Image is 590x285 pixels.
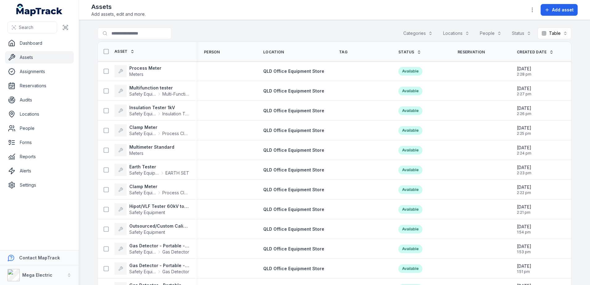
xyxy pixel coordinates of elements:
[263,50,284,55] span: Location
[129,72,143,77] span: Meters
[517,105,531,116] time: 07/08/2025, 2:26:22 pm
[398,106,422,115] div: Available
[517,105,531,111] span: [DATE]
[517,125,531,136] time: 07/08/2025, 2:25:24 pm
[114,223,189,235] a: Outsourced/Custom CalibrationSafety Equipment
[517,72,531,77] span: 2:28 pm
[5,136,74,149] a: Forms
[517,224,531,230] span: [DATE]
[129,203,189,209] strong: Hipot/VLF Tester 60kV to 150kV^
[129,190,156,196] span: Safety Equipment
[517,184,531,190] span: [DATE]
[91,11,146,17] span: Add assets, edit and more.
[263,206,324,213] a: QLD Office Equipment Store
[5,94,74,106] a: Audits
[508,27,535,39] button: Status
[19,255,60,260] strong: Contact MapTrack
[517,224,531,235] time: 07/08/2025, 1:54:21 pm
[114,49,135,54] a: Asset
[263,68,324,74] span: QLD Office Equipment Store
[129,85,189,91] strong: Multifunction tester
[398,264,422,273] div: Available
[5,65,74,78] a: Assignments
[517,204,531,215] time: 07/08/2025, 2:21:30 pm
[129,144,174,150] strong: Multimeter Standard
[263,108,324,114] a: QLD Office Equipment Store
[541,4,578,16] button: Add asset
[129,269,156,275] span: Safety Equipment
[517,85,531,92] span: [DATE]
[517,250,531,254] span: 1:53 pm
[263,187,324,193] a: QLD Office Equipment Store
[114,243,189,255] a: Gas Detector - Portable - 4 GasSafety EquipmentGas Detector
[517,263,531,269] span: [DATE]
[263,127,324,134] a: QLD Office Equipment Store
[517,243,531,254] time: 07/08/2025, 1:53:09 pm
[114,203,189,216] a: Hipot/VLF Tester 60kV to 150kV^Safety Equipment
[129,164,189,170] strong: Earth Tester
[114,105,189,117] a: Insulation Tester 1kVSafety EquipmentInsulation Tester
[165,170,189,176] span: EARTH SET
[339,50,347,55] span: Tag
[129,223,189,229] strong: Outsourced/Custom Calibration
[263,88,324,94] a: QLD Office Equipment Store
[517,184,531,195] time: 07/08/2025, 2:22:43 pm
[129,91,156,97] span: Safety Equipment
[162,190,189,196] span: Process Clamp Meter
[129,210,165,215] span: Safety Equipment
[263,246,324,252] a: QLD Office Equipment Store
[129,229,165,235] span: Safety Equipment
[114,49,128,54] span: Asset
[517,145,531,156] time: 07/08/2025, 2:24:39 pm
[129,151,143,156] span: Meters
[263,226,324,232] span: QLD Office Equipment Store
[129,262,189,269] strong: Gas Detector - Portable - 4 Gas
[114,65,161,77] a: Process MeterMeters
[162,111,189,117] span: Insulation Tester
[517,263,531,274] time: 07/08/2025, 1:51:57 pm
[263,167,324,173] a: QLD Office Equipment Store
[517,66,531,77] time: 07/08/2025, 2:28:21 pm
[517,125,531,131] span: [DATE]
[263,68,324,74] a: QLD Office Equipment Store
[476,27,505,39] button: People
[517,50,554,55] a: Created Date
[517,190,531,195] span: 2:22 pm
[129,170,159,176] span: Safety Equipment
[398,205,422,214] div: Available
[517,66,531,72] span: [DATE]
[538,27,571,39] button: Table
[263,128,324,133] span: QLD Office Equipment Store
[263,187,324,192] span: QLD Office Equipment Store
[5,122,74,134] a: People
[517,164,531,176] time: 07/08/2025, 2:23:36 pm
[517,171,531,176] span: 2:23 pm
[398,225,422,233] div: Available
[5,179,74,191] a: Settings
[7,22,57,33] button: Search
[162,249,189,255] span: Gas Detector
[398,166,422,174] div: Available
[517,50,547,55] span: Created Date
[5,80,74,92] a: Reservations
[263,108,324,113] span: QLD Office Equipment Store
[517,210,531,215] span: 2:21 pm
[129,130,156,137] span: Safety Equipment
[129,184,189,190] strong: Clamp Meter
[129,105,189,111] strong: Insulation Tester 1kV
[517,131,531,136] span: 2:25 pm
[398,245,422,253] div: Available
[517,204,531,210] span: [DATE]
[114,164,189,176] a: Earth TesterSafety EquipmentEARTH SET
[398,50,414,55] span: Status
[517,145,531,151] span: [DATE]
[5,108,74,120] a: Locations
[204,50,220,55] span: Person
[517,151,531,156] span: 2:24 pm
[129,249,156,255] span: Safety Equipment
[263,226,324,232] a: QLD Office Equipment Store
[114,184,189,196] a: Clamp MeterSafety EquipmentProcess Clamp Meter
[517,269,531,274] span: 1:51 pm
[517,85,531,97] time: 07/08/2025, 2:27:13 pm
